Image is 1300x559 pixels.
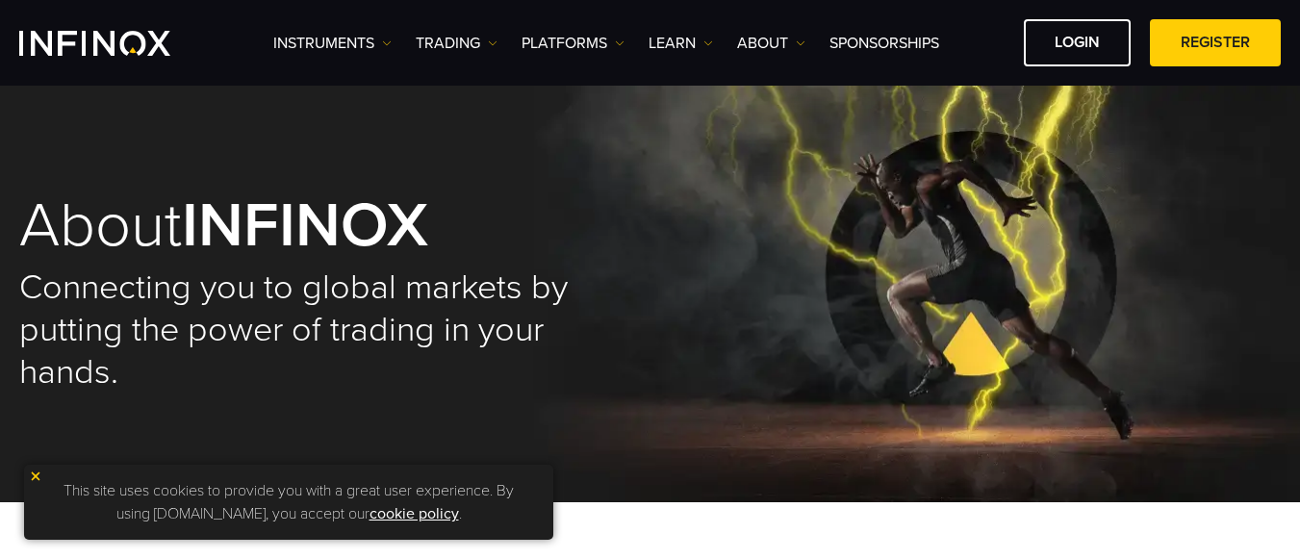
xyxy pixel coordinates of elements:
[522,32,625,55] a: PLATFORMS
[19,267,650,394] h2: Connecting you to global markets by putting the power of trading in your hands.
[19,194,650,257] h1: About
[19,31,216,56] a: INFINOX Logo
[182,188,428,264] strong: INFINOX
[1150,19,1281,66] a: REGISTER
[416,32,497,55] a: TRADING
[370,504,459,523] a: cookie policy
[1024,19,1131,66] a: LOGIN
[29,470,42,483] img: yellow close icon
[34,474,544,530] p: This site uses cookies to provide you with a great user experience. By using [DOMAIN_NAME], you a...
[649,32,713,55] a: Learn
[273,32,392,55] a: Instruments
[737,32,805,55] a: ABOUT
[829,32,939,55] a: SPONSORSHIPS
